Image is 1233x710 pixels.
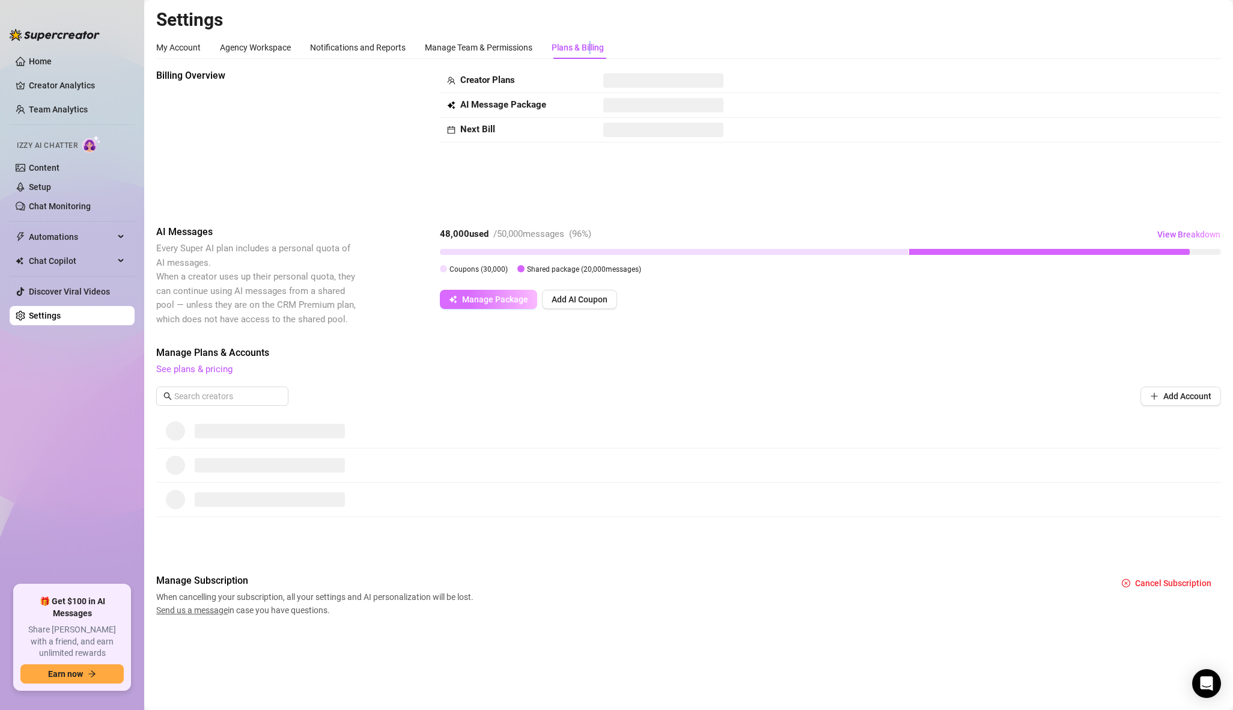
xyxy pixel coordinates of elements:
span: plus [1150,392,1158,400]
span: Send us a message [156,605,228,615]
span: AI Messages [156,225,358,239]
div: My Account [156,41,201,54]
span: / 50,000 messages [493,228,564,239]
span: calendar [447,126,455,134]
div: Open Intercom Messenger [1192,669,1221,698]
strong: Next Bill [460,124,495,135]
span: team [447,76,455,85]
button: Manage Package [440,290,537,309]
div: Manage Team & Permissions [425,41,532,54]
img: AI Chatter [82,135,101,153]
button: Cancel Subscription [1112,574,1221,593]
div: Agency Workspace [220,41,291,54]
span: When cancelling your subscription, all your settings and AI personalization will be lost. in case... [156,590,477,617]
span: Coupons ( 30,000 ) [449,265,508,274]
strong: AI Message Package [460,99,546,110]
span: Izzy AI Chatter [17,140,78,151]
strong: 48,000 used [440,228,489,239]
button: Add Account [1140,387,1221,406]
span: Manage Plans & Accounts [156,346,1221,360]
span: arrow-right [88,670,96,678]
span: ( 96 %) [569,228,591,239]
a: Chat Monitoring [29,201,91,211]
strong: Creator Plans [460,75,515,85]
span: Chat Copilot [29,251,114,271]
span: Shared package ( 20,000 messages) [527,265,641,274]
span: Add AI Coupon [552,295,607,304]
a: Creator Analytics [29,76,125,95]
span: Share [PERSON_NAME] with a friend, and earn unlimited rewards [20,624,124,660]
span: Earn now [48,669,83,679]
span: Add Account [1163,391,1211,401]
img: Chat Copilot [16,257,23,265]
input: Search creators [174,390,272,403]
button: Add AI Coupon [542,290,617,309]
button: View Breakdown [1157,225,1221,244]
div: Plans & Billing [552,41,604,54]
span: 🎁 Get $100 in AI Messages [20,596,124,619]
a: Settings [29,311,61,320]
span: View Breakdown [1157,230,1220,239]
span: Manage Subscription [156,574,477,588]
span: thunderbolt [16,232,25,242]
span: Automations [29,227,114,246]
h2: Settings [156,8,1221,31]
span: Manage Package [462,295,528,304]
span: Cancel Subscription [1135,578,1211,588]
span: Billing Overview [156,69,358,83]
div: Notifications and Reports [310,41,406,54]
span: Every Super AI plan includes a personal quota of AI messages. When a creator uses up their person... [156,243,356,325]
a: Setup [29,182,51,192]
a: Content [29,163,59,173]
a: Home [29,57,52,66]
button: Earn nowarrow-right [20,664,124,684]
a: See plans & pricing [156,364,233,375]
span: close-circle [1122,579,1130,587]
a: Discover Viral Videos [29,287,110,296]
span: search [163,392,172,400]
a: Team Analytics [29,105,88,114]
img: logo-BBDzfeDw.svg [10,29,100,41]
